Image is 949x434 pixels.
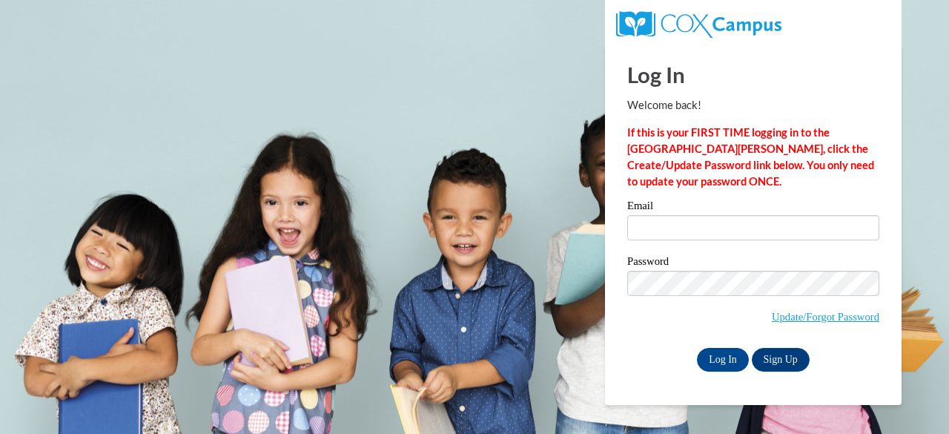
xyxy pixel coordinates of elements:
[627,97,879,114] p: Welcome back!
[616,11,781,38] img: COX Campus
[627,59,879,90] h1: Log In
[616,17,781,30] a: COX Campus
[627,126,874,188] strong: If this is your FIRST TIME logging in to the [GEOGRAPHIC_DATA][PERSON_NAME], click the Create/Upd...
[752,348,810,372] a: Sign Up
[627,200,879,215] label: Email
[772,311,879,323] a: Update/Forgot Password
[627,256,879,271] label: Password
[697,348,749,372] input: Log In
